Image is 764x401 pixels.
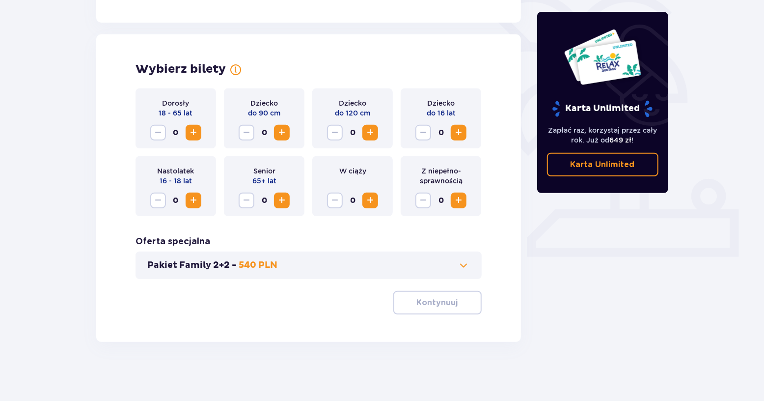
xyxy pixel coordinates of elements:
[186,125,201,141] button: Zwiększ
[327,125,343,141] button: Zmniejsz
[451,125,466,141] button: Zwiększ
[168,125,184,141] span: 0
[327,193,343,208] button: Zmniejsz
[274,125,290,141] button: Zwiększ
[415,125,431,141] button: Zmniejsz
[248,108,280,118] p: do 90 cm
[239,193,254,208] button: Zmniejsz
[150,125,166,141] button: Zmniejsz
[433,193,449,208] span: 0
[451,193,466,208] button: Zwiększ
[253,166,275,176] p: Senior
[551,100,654,117] p: Karta Unlimited
[427,108,456,118] p: do 16 lat
[362,193,378,208] button: Zwiększ
[564,29,642,86] img: Dwie karty całoroczne do Suntago z napisem 'UNLIMITED RELAX', na białym tle z tropikalnymi liśćmi...
[433,125,449,141] span: 0
[163,98,190,108] p: Dorosły
[409,166,473,186] p: Z niepełno­sprawnością
[136,236,210,248] h3: Oferta specjalna
[547,153,659,176] a: Karta Unlimited
[547,125,659,145] p: Zapłać raz, korzystaj przez cały rok. Już od !
[159,108,193,118] p: 18 - 65 lat
[147,259,470,271] button: Pakiet Family 2+2 -540 PLN
[158,166,194,176] p: Nastolatek
[345,125,360,141] span: 0
[239,259,277,271] p: 540 PLN
[250,98,278,108] p: Dziecko
[339,98,366,108] p: Dziecko
[610,136,632,144] span: 649 zł
[147,259,237,271] p: Pakiet Family 2+2 -
[256,125,272,141] span: 0
[417,297,458,308] p: Kontynuuj
[186,193,201,208] button: Zwiększ
[239,125,254,141] button: Zmniejsz
[150,193,166,208] button: Zmniejsz
[274,193,290,208] button: Zwiększ
[168,193,184,208] span: 0
[362,125,378,141] button: Zwiększ
[160,176,192,186] p: 16 - 18 lat
[393,291,482,315] button: Kontynuuj
[345,193,360,208] span: 0
[335,108,370,118] p: do 120 cm
[427,98,455,108] p: Dziecko
[339,166,366,176] p: W ciąży
[136,62,226,77] h2: Wybierz bilety
[415,193,431,208] button: Zmniejsz
[252,176,276,186] p: 65+ lat
[571,159,635,170] p: Karta Unlimited
[256,193,272,208] span: 0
